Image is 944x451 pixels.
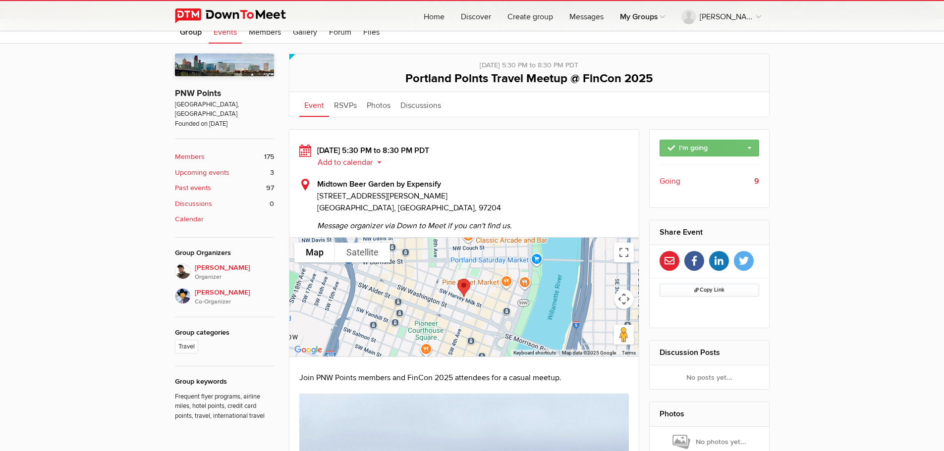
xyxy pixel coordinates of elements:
a: Home [416,1,452,31]
a: Upcoming events 3 [175,167,274,178]
img: PNW Points [175,53,274,76]
img: Stefan Krasowski [175,263,191,279]
img: DownToMeet [175,8,301,23]
a: I'm going [660,140,759,156]
a: Members [244,19,286,44]
a: Past events 97 [175,183,274,194]
span: 97 [266,183,274,194]
a: Calendar [175,214,274,225]
b: 9 [754,175,759,187]
span: Going [660,175,680,187]
a: Forum [324,19,356,44]
span: [PERSON_NAME] [195,287,274,307]
a: Discussions 0 [175,199,274,209]
p: Join PNW Points members and FinCon 2025 attendees for a casual meetup. [299,372,629,384]
b: Midtown Beer Garden by Expensify [317,179,441,189]
a: Event [299,92,329,117]
div: No posts yet... [650,365,769,389]
button: Copy Link [660,284,759,297]
div: Group Organizers [175,248,274,258]
a: Events [209,19,242,44]
a: Terms (opens in new tab) [622,350,636,355]
button: Toggle fullscreen view [614,243,634,262]
img: Google [292,344,325,356]
div: [DATE] 5:30 PM to 8:30 PM PDT [299,145,629,168]
a: RSVPs [329,92,362,117]
h2: Share Event [660,220,759,244]
button: Keyboard shortcuts [513,350,556,356]
span: Message organizer via Down to Meet if you can't find us. [317,214,629,232]
span: Members [249,27,281,37]
span: Group [180,27,202,37]
span: Copy Link [694,287,724,293]
a: Photos [362,92,395,117]
i: Co-Organizer [195,298,274,306]
div: Group keywords [175,376,274,387]
b: Members [175,151,205,162]
p: Frequent flyer programs, airline miles, hotel points, credit card points, travel, international t... [175,387,274,421]
b: Calendar [175,214,204,225]
button: Show satellite imagery [335,243,390,262]
a: [PERSON_NAME] [673,1,769,31]
span: [GEOGRAPHIC_DATA], [GEOGRAPHIC_DATA] [175,100,274,119]
a: Discussion Posts [660,348,720,357]
div: [DATE] 5:30 PM to 8:30 PM PDT [299,54,759,71]
a: Discussions [395,92,446,117]
span: Forum [329,27,351,37]
a: Members 175 [175,151,274,162]
a: [PERSON_NAME]Organizer [175,263,274,282]
button: Map camera controls [614,289,634,309]
b: Upcoming events [175,167,229,178]
span: 0 [270,199,274,209]
span: [PERSON_NAME] [195,262,274,282]
span: Events [214,27,237,37]
span: No photos yet... [672,434,746,451]
a: PNW Points [175,88,221,99]
a: Photos [660,409,684,419]
div: Group categories [175,327,274,338]
button: Drag Pegman onto the map to open Street View [614,325,634,345]
span: 3 [270,167,274,178]
span: 175 [264,151,274,162]
a: Create group [500,1,561,31]
a: [PERSON_NAME]Co-Organizer [175,282,274,307]
b: Past events [175,183,211,194]
i: Organizer [195,273,274,282]
img: Dave Nuttall [175,288,191,304]
a: Discover [453,1,499,31]
span: Files [363,27,380,37]
a: Gallery [288,19,322,44]
span: Gallery [293,27,317,37]
span: Map data ©2025 Google [562,350,616,355]
a: Group [175,19,207,44]
b: Discussions [175,199,212,209]
span: [GEOGRAPHIC_DATA], [GEOGRAPHIC_DATA], 97204 [317,203,501,213]
a: Messages [561,1,611,31]
a: Open this area in Google Maps (opens a new window) [292,344,325,356]
button: Add to calendar [317,158,389,167]
a: My Groups [612,1,673,31]
span: [STREET_ADDRESS][PERSON_NAME] [317,190,629,202]
button: Show street map [294,243,335,262]
span: Founded on [DATE] [175,119,274,129]
span: Portland Points Travel Meetup @ FinCon 2025 [405,71,653,86]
